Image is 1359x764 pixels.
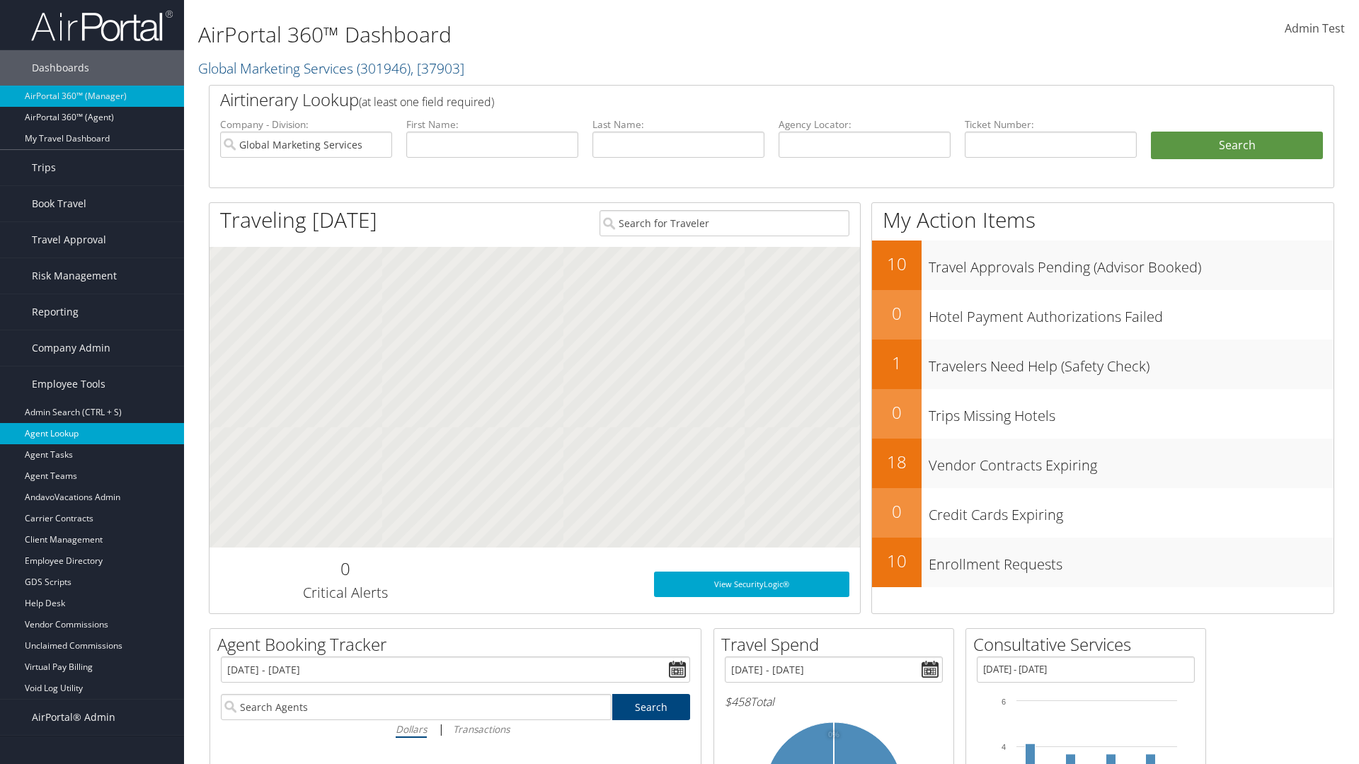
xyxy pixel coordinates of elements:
[872,549,922,573] h2: 10
[872,290,1334,340] a: 0Hotel Payment Authorizations Failed
[221,720,690,738] div: |
[600,210,849,236] input: Search for Traveler
[725,694,943,710] h6: Total
[872,301,922,325] h2: 0
[32,366,105,402] span: Employee Tools
[221,694,612,720] input: Search Agents
[872,241,1334,290] a: 10Travel Approvals Pending (Advisor Booked)
[872,400,922,424] h2: 0
[929,399,1334,426] h3: Trips Missing Hotels
[872,340,1334,389] a: 1Travelers Need Help (Safety Check)
[357,59,411,78] span: ( 301946 )
[872,538,1334,587] a: 10Enrollment Requests
[1151,132,1323,160] button: Search
[198,20,963,50] h1: AirPortal 360™ Dashboard
[929,548,1334,574] h3: Enrollment Requests
[453,722,510,736] i: Transactions
[220,88,1229,112] h2: Airtinerary Lookup
[220,205,377,235] h1: Traveling [DATE]
[359,94,494,110] span: (at least one field required)
[592,117,764,132] label: Last Name:
[725,694,750,710] span: $458
[872,450,922,474] h2: 18
[654,572,849,597] a: View SecurityLogic®
[32,330,110,366] span: Company Admin
[32,50,89,86] span: Dashboards
[973,632,1205,656] h2: Consultative Services
[32,294,79,330] span: Reporting
[32,700,115,735] span: AirPortal® Admin
[1002,743,1006,751] tspan: 4
[872,252,922,276] h2: 10
[396,722,427,736] i: Dollars
[1285,21,1345,36] span: Admin Test
[220,583,470,603] h3: Critical Alerts
[929,250,1334,277] h3: Travel Approvals Pending (Advisor Booked)
[32,222,106,257] span: Travel Approval
[220,117,392,132] label: Company - Division:
[32,150,56,185] span: Trips
[929,498,1334,525] h3: Credit Cards Expiring
[872,205,1334,235] h1: My Action Items
[872,351,922,375] h2: 1
[828,731,839,739] tspan: 0%
[872,389,1334,439] a: 0Trips Missing Hotels
[32,186,86,221] span: Book Travel
[32,258,117,294] span: Risk Management
[198,59,464,78] a: Global Marketing Services
[1002,698,1006,706] tspan: 6
[872,439,1334,488] a: 18Vendor Contracts Expiring
[929,349,1334,376] h3: Travelers Need Help (Safety Check)
[779,117,951,132] label: Agency Locator:
[217,632,701,656] h2: Agent Booking Tracker
[406,117,578,132] label: First Name:
[872,499,922,523] h2: 0
[929,300,1334,327] h3: Hotel Payment Authorizations Failed
[411,59,464,78] span: , [ 37903 ]
[1285,7,1345,51] a: Admin Test
[965,117,1137,132] label: Ticket Number:
[872,488,1334,538] a: 0Credit Cards Expiring
[929,448,1334,475] h3: Vendor Contracts Expiring
[220,557,470,581] h2: 0
[612,694,691,720] a: Search
[721,632,953,656] h2: Travel Spend
[31,9,173,42] img: airportal-logo.png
